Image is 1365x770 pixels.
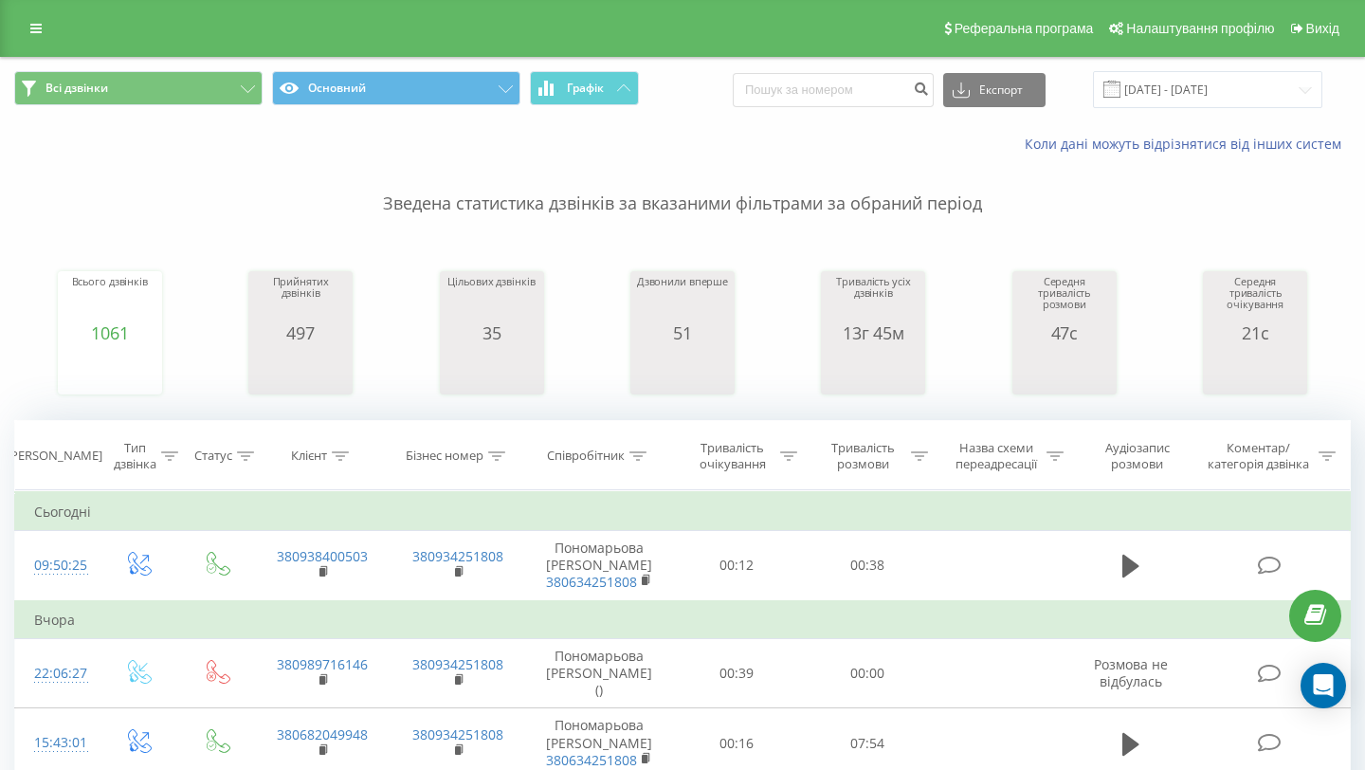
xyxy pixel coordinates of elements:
[526,531,672,601] td: Пономарьова [PERSON_NAME]
[277,547,368,565] a: 380938400503
[819,440,906,472] div: Тривалість розмови
[943,73,1046,107] button: Експорт
[546,573,637,591] a: 380634251808
[34,547,80,584] div: 09:50:25
[72,276,148,323] div: Всього дзвінків
[637,276,728,323] div: Дзвонили вперше
[955,21,1094,36] span: Реферальна програма
[412,547,503,565] a: 380934251808
[826,276,920,323] div: Тривалість усіх дзвінків
[802,531,933,601] td: 00:38
[1025,135,1351,153] a: Коли дані можуть відрізнятися вiд інших систем
[950,440,1042,472] div: Назва схеми переадресації
[412,655,503,673] a: 380934251808
[689,440,776,472] div: Тривалість очікування
[637,323,728,342] div: 51
[802,638,933,708] td: 00:00
[34,655,80,692] div: 22:06:27
[447,323,535,342] div: 35
[546,751,637,769] a: 380634251808
[1208,276,1302,323] div: Середня тривалість очікування
[1203,440,1314,472] div: Коментар/категорія дзвінка
[1126,21,1274,36] span: Налаштування профілю
[15,493,1351,531] td: Сьогодні
[277,725,368,743] a: 380682049948
[1301,663,1346,708] div: Open Intercom Messenger
[547,449,625,465] div: Співробітник
[1085,440,1189,472] div: Аудіозапис розмови
[45,81,108,96] span: Всі дзвінки
[7,449,102,465] div: [PERSON_NAME]
[291,449,327,465] div: Клієнт
[412,725,503,743] a: 380934251808
[34,724,80,761] div: 15:43:01
[526,638,672,708] td: Пономарьова [PERSON_NAME] ()
[733,73,934,107] input: Пошук за номером
[1017,323,1112,342] div: 47с
[253,276,348,323] div: Прийнятих дзвінків
[277,655,368,673] a: 380989716146
[530,71,639,105] button: Графік
[826,323,920,342] div: 13г 45м
[1208,323,1302,342] div: 21с
[1306,21,1339,36] span: Вихід
[14,71,263,105] button: Всі дзвінки
[194,449,232,465] div: Статус
[253,323,348,342] div: 497
[114,440,156,472] div: Тип дзвінка
[406,449,483,465] div: Бізнес номер
[272,71,520,105] button: Основний
[672,531,803,601] td: 00:12
[447,276,535,323] div: Цільових дзвінків
[1017,276,1112,323] div: Середня тривалість розмови
[72,323,148,342] div: 1061
[1094,655,1168,690] span: Розмова не відбулась
[14,154,1351,216] p: Зведена статистика дзвінків за вказаними фільтрами за обраний період
[672,638,803,708] td: 00:39
[567,82,604,95] span: Графік
[15,601,1351,639] td: Вчора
